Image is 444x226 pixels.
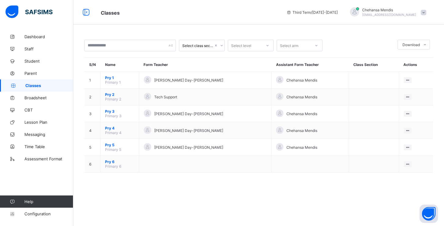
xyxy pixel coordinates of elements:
[286,128,317,133] span: Chehansa Mendis
[105,75,134,80] span: Pry 1
[105,126,134,130] span: Pry 4
[154,95,177,99] span: Tech Support
[344,7,429,17] div: ChehansaMendis
[24,95,73,100] span: Broadsheet
[24,199,73,204] span: Help
[100,58,139,72] th: Name
[182,43,213,48] div: Select class section
[280,40,298,51] div: Select arm
[349,58,399,72] th: Class Section
[85,58,100,72] th: S/N
[85,72,100,89] td: 1
[139,58,271,72] th: Form Teacher
[105,159,134,164] span: Pry 6
[154,78,223,82] span: [PERSON_NAME] Day-[PERSON_NAME]
[154,145,223,150] span: [PERSON_NAME] Day-[PERSON_NAME]
[105,114,122,118] span: Primary 3
[105,109,134,114] span: Pry 3
[105,92,134,97] span: Pry 2
[101,10,120,16] span: Classes
[24,71,73,76] span: Parent
[399,58,433,72] th: Actions
[271,58,349,72] th: Assistant Form Teacher
[286,95,317,99] span: Chehansa Mendis
[25,83,73,88] span: Classes
[24,34,73,39] span: Dashboard
[24,108,73,112] span: CBT
[105,80,121,85] span: Primary 1
[105,143,134,147] span: Pry 5
[24,120,73,125] span: Lesson Plan
[85,122,100,139] td: 4
[402,42,420,47] span: Download
[286,78,317,82] span: Chehansa Mendis
[24,46,73,51] span: Staff
[24,59,73,64] span: Student
[231,40,251,51] div: Select level
[24,156,73,161] span: Assessment Format
[105,164,121,169] span: Primary 6
[286,145,317,150] span: Chehansa Mendis
[154,111,223,116] span: [PERSON_NAME] Day-[PERSON_NAME]
[24,211,73,216] span: Configuration
[286,111,317,116] span: Chehansa Mendis
[24,144,73,149] span: Time Table
[105,147,121,152] span: Primary 5
[85,89,100,105] td: 2
[105,130,122,135] span: Primary 4
[85,139,100,156] td: 5
[5,5,53,18] img: safsims
[105,97,121,101] span: Primary 2
[24,132,73,137] span: Messaging
[362,13,416,16] span: [EMAIL_ADDRESS][DOMAIN_NAME]
[154,128,223,133] span: [PERSON_NAME] Day-[PERSON_NAME]
[85,156,100,173] td: 6
[362,8,416,12] span: Chehansa Mendis
[286,10,338,15] span: session/term information
[85,105,100,122] td: 3
[420,205,438,223] button: Open asap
